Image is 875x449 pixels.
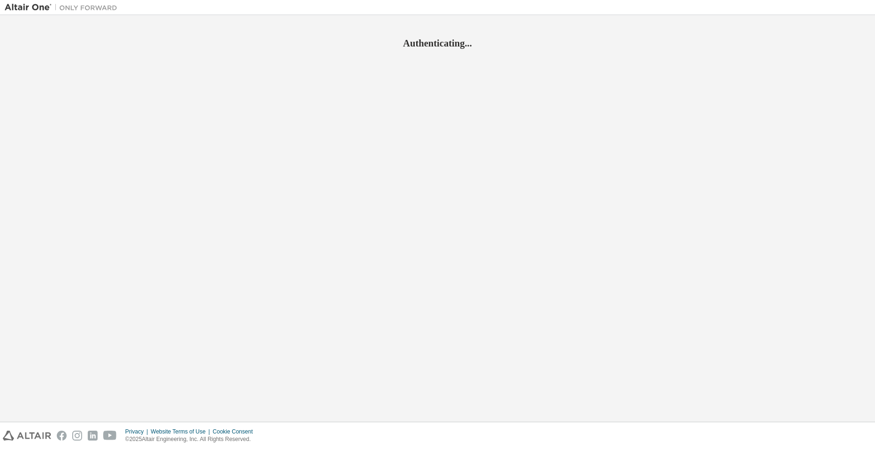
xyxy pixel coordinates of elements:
h2: Authenticating... [5,37,870,49]
div: Privacy [125,428,151,435]
div: Cookie Consent [213,428,258,435]
img: Altair One [5,3,122,12]
div: Website Terms of Use [151,428,213,435]
p: © 2025 Altair Engineering, Inc. All Rights Reserved. [125,435,259,443]
img: youtube.svg [103,431,117,441]
img: linkedin.svg [88,431,98,441]
img: altair_logo.svg [3,431,51,441]
img: facebook.svg [57,431,67,441]
img: instagram.svg [72,431,82,441]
